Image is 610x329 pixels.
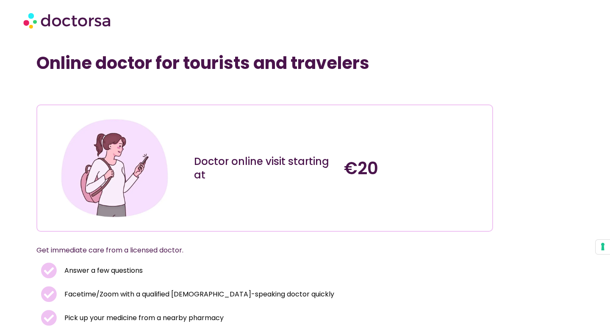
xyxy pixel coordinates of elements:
[36,244,472,256] p: Get immediate care from a licensed doctor.
[41,86,168,96] iframe: Customer reviews powered by Trustpilot
[62,312,224,324] span: Pick up your medicine from a nearby pharmacy
[36,53,493,73] h1: Online doctor for tourists and travelers
[62,265,143,277] span: Answer a few questions
[194,155,335,182] div: Doctor online visit starting at
[62,288,334,300] span: Facetime/Zoom with a qualified [DEMOGRAPHIC_DATA]-speaking doctor quickly
[58,112,172,225] img: Illustration depicting a young woman in a casual outfit, engaged with her smartphone. She has a p...
[596,240,610,254] button: Your consent preferences for tracking technologies
[344,158,485,178] h4: €20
